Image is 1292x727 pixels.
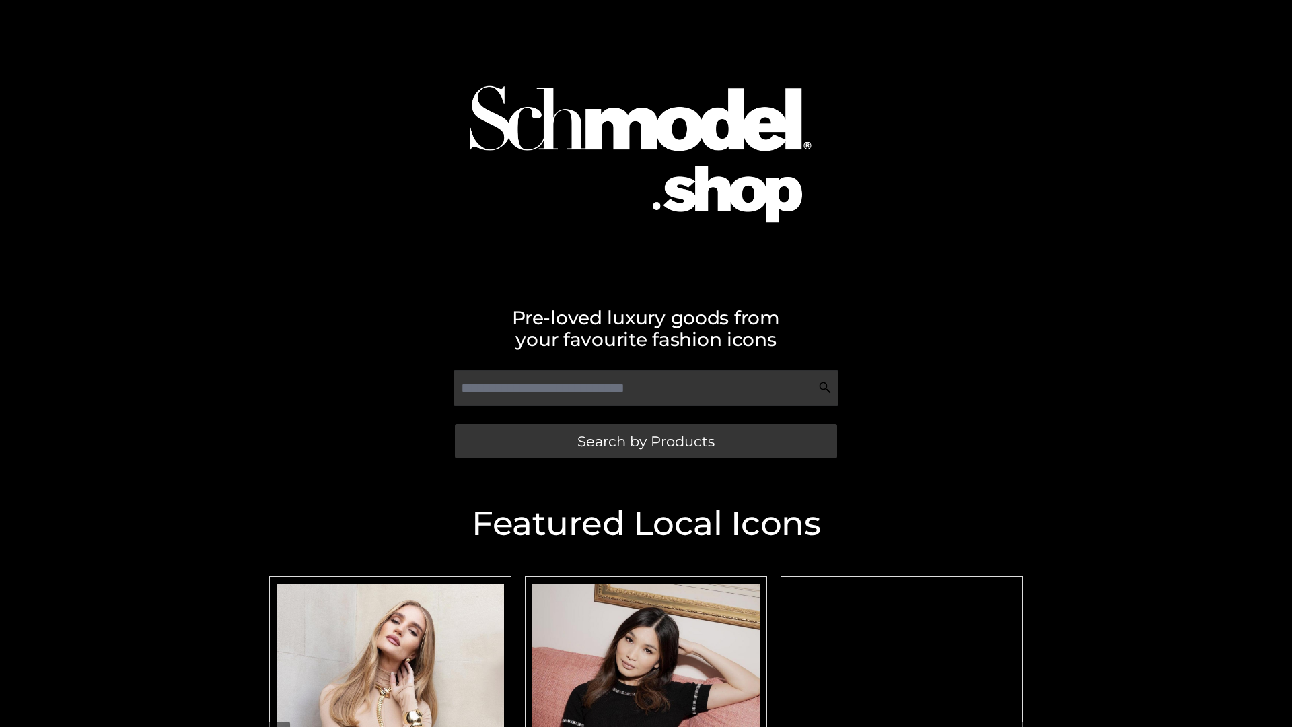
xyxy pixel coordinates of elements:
[455,424,837,458] a: Search by Products
[577,434,715,448] span: Search by Products
[262,507,1030,541] h2: Featured Local Icons​
[262,307,1030,350] h2: Pre-loved luxury goods from your favourite fashion icons
[818,381,832,394] img: Search Icon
